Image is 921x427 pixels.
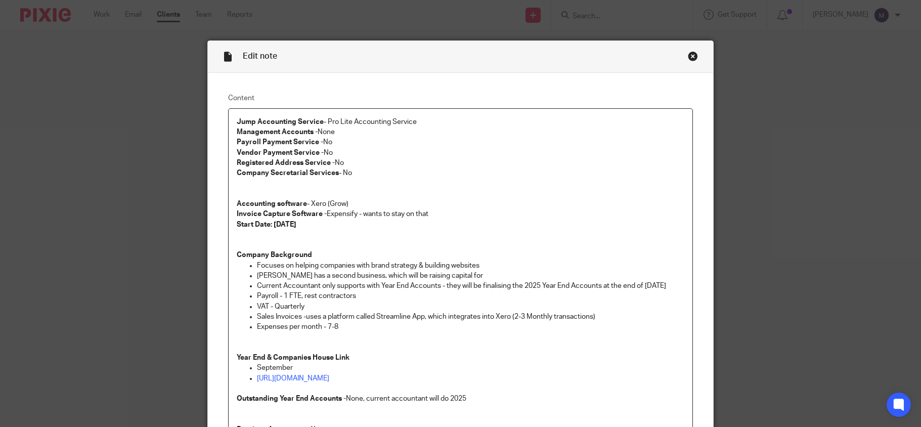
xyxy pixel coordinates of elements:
div: Close this dialog window [688,51,698,61]
a: [URL][DOMAIN_NAME] [257,375,329,382]
p: - No [237,168,685,178]
strong: Accounting software [237,200,307,207]
p: [PERSON_NAME] has a second business, which will be raising capital for [257,271,685,281]
p: VAT - Quarterly [257,302,685,312]
p: Current Accountant only supports with Year End Accounts - they will be finalising the 2025 Year E... [257,281,685,291]
p: - Xero (Grow) Expensify - wants to stay on that [237,199,685,220]
p: September [257,363,685,373]
span: Edit note [243,52,277,60]
p: No [237,158,685,168]
strong: Year End & Companies House Link [237,354,349,361]
strong: Start Date: [DATE] [237,221,296,228]
p: Sales Invoices -uses a platform called Streamline App, which integrates into Xero (2-3 Monthly tr... [257,312,685,322]
strong: Company Secretarial Services [237,169,339,177]
strong: Management Accounts - [237,129,318,136]
strong: Jump Accounting Service [237,118,324,125]
strong: Invoice Capture Software - [237,210,327,218]
strong: Outstanding Year End Accounts - [237,395,346,402]
p: Expenses per month - 7-8 [257,322,685,332]
p: Focuses on helping companies with brand strategy & building websites [257,261,685,271]
strong: Vendor Payment Service - [237,149,324,156]
p: None, current accountant will do 2025 [237,394,685,404]
p: Payroll - 1 FTE, rest contractors [257,291,685,301]
strong: Company Background [237,251,312,259]
strong: Payroll Payment Service - [237,139,323,146]
p: - Pro Lite Accounting Service None No No [237,117,685,158]
label: Content [228,93,693,103]
strong: Registered Address Service - [237,159,335,166]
